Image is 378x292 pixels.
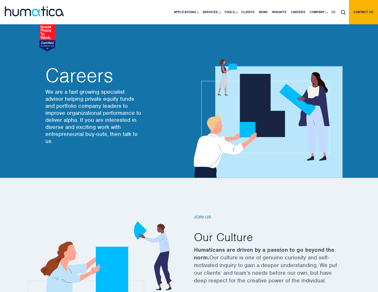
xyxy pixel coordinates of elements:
h2: Careers [45,66,141,85]
p: We are a fast growing specialist advisor helping private equity funds and portfolio company leade... [45,88,141,145]
img: logo [5,6,64,16]
img: about_banner1 [189,59,343,178]
h6: Join us [194,215,338,220]
span: DE [331,10,336,14]
img: search_icon [341,10,346,15]
strong: Humaticans are driven by a passion to go beyond the norm. [194,246,334,261]
h2: Our Culture [194,230,338,244]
